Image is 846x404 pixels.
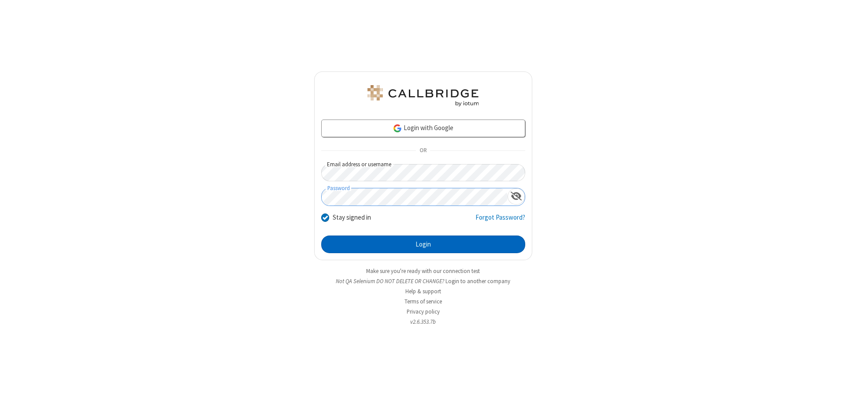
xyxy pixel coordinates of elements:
button: Login [321,236,525,253]
img: google-icon.png [393,123,402,133]
img: QA Selenium DO NOT DELETE OR CHANGE [366,85,480,106]
a: Help & support [405,288,441,295]
a: Login with Google [321,120,525,137]
iframe: Chat [824,381,839,398]
a: Make sure you're ready with our connection test [366,267,480,275]
li: Not QA Selenium DO NOT DELETE OR CHANGE? [314,277,532,285]
a: Terms of service [404,298,442,305]
label: Stay signed in [333,213,371,223]
input: Password [322,188,508,206]
a: Privacy policy [407,308,440,315]
div: Show password [508,188,525,205]
span: OR [416,145,430,157]
a: Forgot Password? [475,213,525,229]
input: Email address or username [321,164,525,181]
li: v2.6.353.7b [314,318,532,326]
button: Login to another company [445,277,510,285]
